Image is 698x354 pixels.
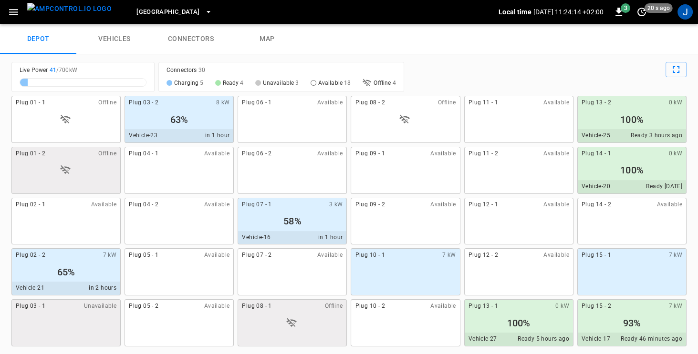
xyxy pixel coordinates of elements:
[204,149,230,159] span: Available
[238,248,347,295] a: Plug 07 - 2Available
[555,302,569,311] span: 0 kW
[50,67,56,73] span: 41
[11,147,121,194] a: Plug 01 - 2Offline
[125,147,234,194] a: Plug 04 - 1Available
[240,80,243,86] span: 4
[351,248,460,295] a: Plug 10 - 17 kW
[578,315,686,331] div: 93%
[238,96,347,143] a: Plug 06 - 1Available
[577,198,687,245] a: Plug 14 - 2Available
[242,200,271,210] span: Plug 07 - 1
[374,79,396,87] span: Offline
[668,302,682,311] span: 7 kW
[469,251,498,260] span: Plug 12 - 2
[129,98,158,108] span: Plug 03 - 2
[582,251,611,260] span: Plug 15 - 1
[16,98,45,108] span: Plug 01 - 1
[577,96,687,143] a: Plug 13 - 20 kW100%Vehicle-25Ready 3 hours ago
[355,200,385,210] span: Plug 09 - 2
[153,24,229,54] a: connectors
[216,98,230,108] span: 8 kW
[582,334,610,344] span: Vehicle-17
[204,302,230,311] span: Available
[518,334,569,344] span: Ready 5 hours ago
[125,96,234,143] a: Plug 03 - 28 kW63%Vehicle-23in 1 hour
[242,251,271,260] span: Plug 07 - 2
[204,251,230,260] span: Available
[621,3,630,13] span: 3
[351,147,460,194] a: Plug 09 - 1Available
[464,147,573,194] a: Plug 11 - 2Available
[198,67,205,73] span: 30
[582,98,611,108] span: Plug 13 - 2
[200,80,203,86] span: 5
[125,198,234,245] a: Plug 04 - 2Available
[464,248,573,295] a: Plug 12 - 2Available
[351,96,460,143] a: Plug 08 - 2Offline
[543,98,569,108] span: Available
[205,131,230,141] span: in 1 hour
[582,302,611,311] span: Plug 15 - 2
[317,149,343,159] span: Available
[204,200,230,210] span: Available
[469,98,498,108] span: Plug 11 - 1
[129,302,158,311] span: Plug 05 - 2
[577,299,687,346] a: Plug 15 - 27 kW93%Vehicle-17Ready 46 minutes ago
[645,3,673,13] span: 20 s ago
[582,200,611,210] span: Plug 14 - 2
[464,299,573,346] a: Plug 13 - 10 kW100%Vehicle-27Ready 5 hours ago
[238,147,347,194] a: Plug 06 - 2Available
[634,4,649,20] button: set refresh interval
[295,80,299,86] span: 3
[129,251,158,260] span: Plug 05 - 1
[344,80,351,86] span: 18
[242,302,271,311] span: Plug 08 - 1
[242,98,271,108] span: Plug 06 - 1
[242,149,271,159] span: Plug 06 - 2
[125,248,234,295] a: Plug 05 - 1Available
[355,149,385,159] span: Plug 09 - 1
[136,7,199,18] span: [GEOGRAPHIC_DATA]
[20,66,146,74] div: Live Power
[621,334,682,344] span: Ready 46 minutes ago
[430,149,456,159] span: Available
[91,200,117,210] span: Available
[318,79,351,87] span: Available
[464,96,573,143] a: Plug 11 - 1Available
[242,233,271,243] span: Vehicle-16
[129,131,157,141] span: Vehicle-23
[582,149,611,159] span: Plug 14 - 1
[668,98,682,108] span: 0 kW
[229,24,305,54] a: map
[646,182,682,192] span: Ready [DATE]
[325,302,343,311] span: Offline
[133,3,216,21] button: [GEOGRAPHIC_DATA]
[167,66,396,74] div: Connectors
[27,3,112,15] img: ampcontrol.io logo
[469,149,498,159] span: Plug 11 - 2
[355,98,385,108] span: Plug 08 - 2
[355,251,385,260] span: Plug 10 - 1
[16,200,45,210] span: Plug 02 - 1
[351,198,460,245] a: Plug 09 - 2Available
[668,251,682,260] span: 7 kW
[469,302,498,311] span: Plug 13 - 1
[16,283,44,293] span: Vehicle-21
[11,198,121,245] a: Plug 02 - 1Available
[465,315,573,331] div: 100%
[469,200,498,210] span: Plug 12 - 1
[430,302,456,311] span: Available
[11,248,121,295] a: Plug 02 - 27 kW65%Vehicle-21in 2 hours
[125,112,233,127] div: 63%
[577,248,687,295] a: Plug 15 - 17 kW
[533,7,604,17] p: [DATE] 11:24:14 +02:00
[578,162,686,178] div: 100%
[666,62,687,77] button: Full Screen
[56,67,77,73] span: / 700 kW
[393,80,396,86] span: 4
[543,149,569,159] span: Available
[499,7,531,17] p: Local time
[317,98,343,108] span: Available
[129,149,158,159] span: Plug 04 - 1
[238,299,347,346] a: Plug 08 - 1Offline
